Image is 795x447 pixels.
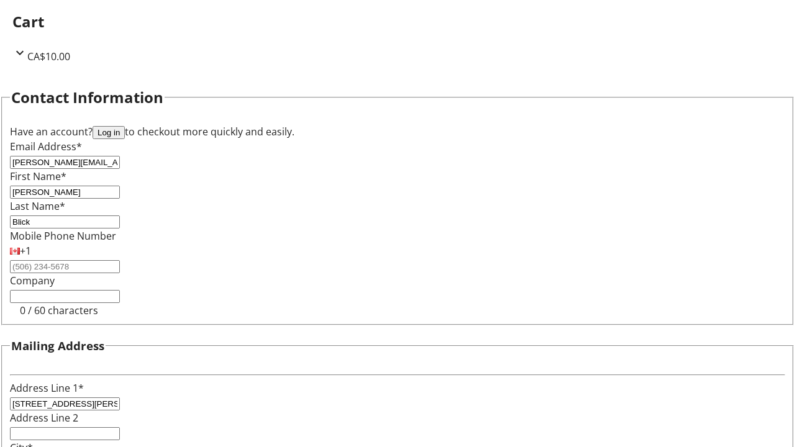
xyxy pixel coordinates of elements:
[10,140,82,153] label: Email Address*
[10,124,785,139] div: Have an account? to checkout more quickly and easily.
[10,381,84,395] label: Address Line 1*
[12,11,783,33] h2: Cart
[93,126,125,139] button: Log in
[10,411,78,425] label: Address Line 2
[10,229,116,243] label: Mobile Phone Number
[10,397,120,410] input: Address
[11,86,163,109] h2: Contact Information
[27,50,70,63] span: CA$10.00
[10,199,65,213] label: Last Name*
[11,337,104,354] h3: Mailing Address
[10,274,55,287] label: Company
[20,304,98,317] tr-character-limit: 0 / 60 characters
[10,169,66,183] label: First Name*
[10,260,120,273] input: (506) 234-5678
